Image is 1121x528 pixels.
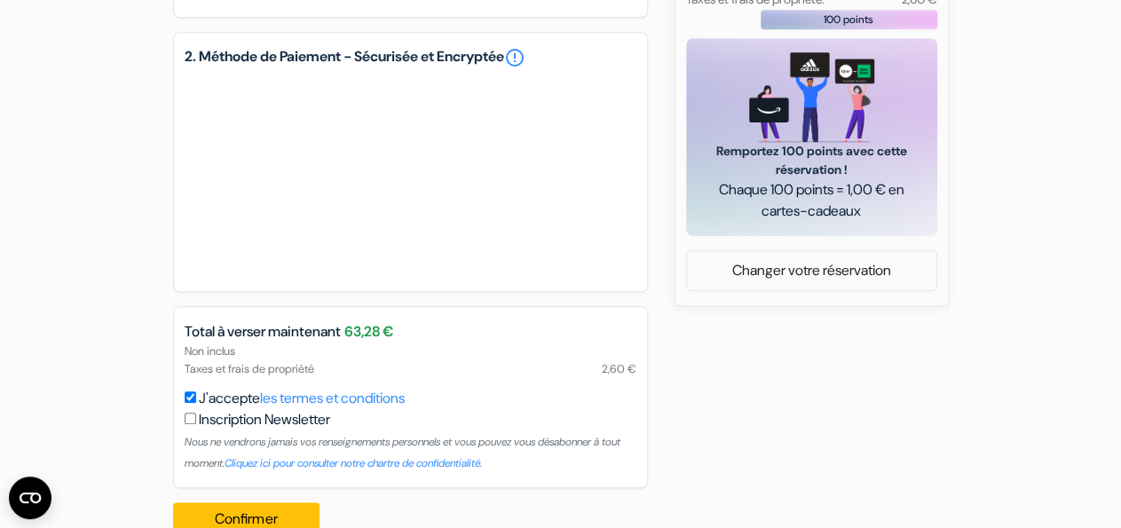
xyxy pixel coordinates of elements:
[199,409,330,430] label: Inscription Newsletter
[504,47,525,68] a: error_outline
[707,142,916,179] span: Remportez 100 points avec cette réservation !
[185,435,620,470] small: Nous ne vendrons jamais vos renseignements personnels et vous pouvez vous désabonner à tout moment.
[225,456,482,470] a: Cliquez ici pour consulter notre chartre de confidentialité.
[185,321,341,343] span: Total à verser maintenant
[260,389,405,407] a: les termes et conditions
[181,72,640,280] iframe: Cadre de saisie sécurisé pour le paiement
[344,321,393,343] span: 63,28 €
[687,254,936,288] a: Changer votre réservation
[602,360,636,377] span: 2,60 €
[174,343,647,376] div: Non inclus Taxes et frais de propriété
[199,388,405,409] label: J'accepte
[9,477,51,519] button: Ouvrir le widget CMP
[749,52,874,142] img: gift_card_hero_new.png
[707,179,916,222] span: Chaque 100 points = 1,00 € en cartes-cadeaux
[824,12,873,28] span: 100 points
[185,47,636,68] h5: 2. Méthode de Paiement - Sécurisée et Encryptée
